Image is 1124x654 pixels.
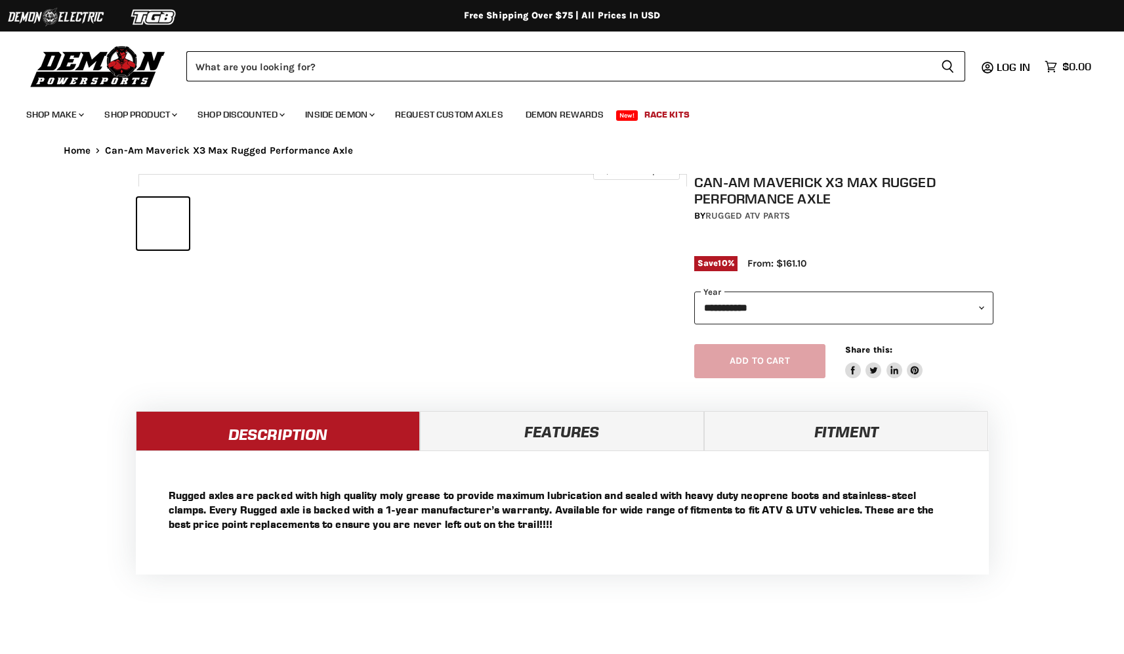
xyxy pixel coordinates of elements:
[991,61,1038,73] a: Log in
[635,101,699,128] a: Race Kits
[930,51,965,81] button: Search
[516,101,614,128] a: Demon Rewards
[718,258,727,268] span: 10
[94,101,185,128] a: Shop Product
[295,101,383,128] a: Inside Demon
[7,5,105,30] img: Demon Electric Logo 2
[845,344,923,379] aside: Share this:
[169,488,956,531] p: Rugged axles are packed with high quality moly grease to provide maximum lubrication and sealed w...
[37,10,1087,22] div: Free Shipping Over $75 | All Prices In USD
[26,43,170,89] img: Demon Powersports
[997,60,1030,74] span: Log in
[600,165,673,175] span: Click to expand
[16,101,92,128] a: Shop Make
[186,51,930,81] input: Search
[420,411,704,450] a: Features
[137,198,189,250] button: Can-Am Maverick X3 Max Rugged Performance Axle thumbnail
[37,145,1087,156] nav: Breadcrumbs
[747,257,806,269] span: From: $161.10
[694,292,993,324] select: year
[1038,57,1098,76] a: $0.00
[360,198,412,250] button: Can-Am Maverick X3 Max Rugged Performance Axle thumbnail
[694,174,993,207] h1: Can-Am Maverick X3 Max Rugged Performance Axle
[385,101,513,128] a: Request Custom Axles
[704,411,988,450] a: Fitment
[64,145,91,156] a: Home
[694,209,993,223] div: by
[616,110,638,121] span: New!
[105,5,203,30] img: TGB Logo 2
[186,51,965,81] form: Product
[105,145,353,156] span: Can-Am Maverick X3 Max Rugged Performance Axle
[694,256,738,271] span: Save %
[136,411,420,450] a: Description
[845,345,892,355] span: Share this:
[193,198,245,250] button: Can-Am Maverick X3 Max Rugged Performance Axle thumbnail
[1062,60,1091,73] span: $0.00
[16,96,1088,128] ul: Main menu
[249,198,301,250] button: Can-Am Maverick X3 Max Rugged Performance Axle thumbnail
[304,198,356,250] button: Can-Am Maverick X3 Max Rugged Performance Axle thumbnail
[705,210,790,221] a: Rugged ATV Parts
[188,101,293,128] a: Shop Discounted
[416,198,468,250] button: Can-Am Maverick X3 Max Rugged Performance Axle thumbnail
